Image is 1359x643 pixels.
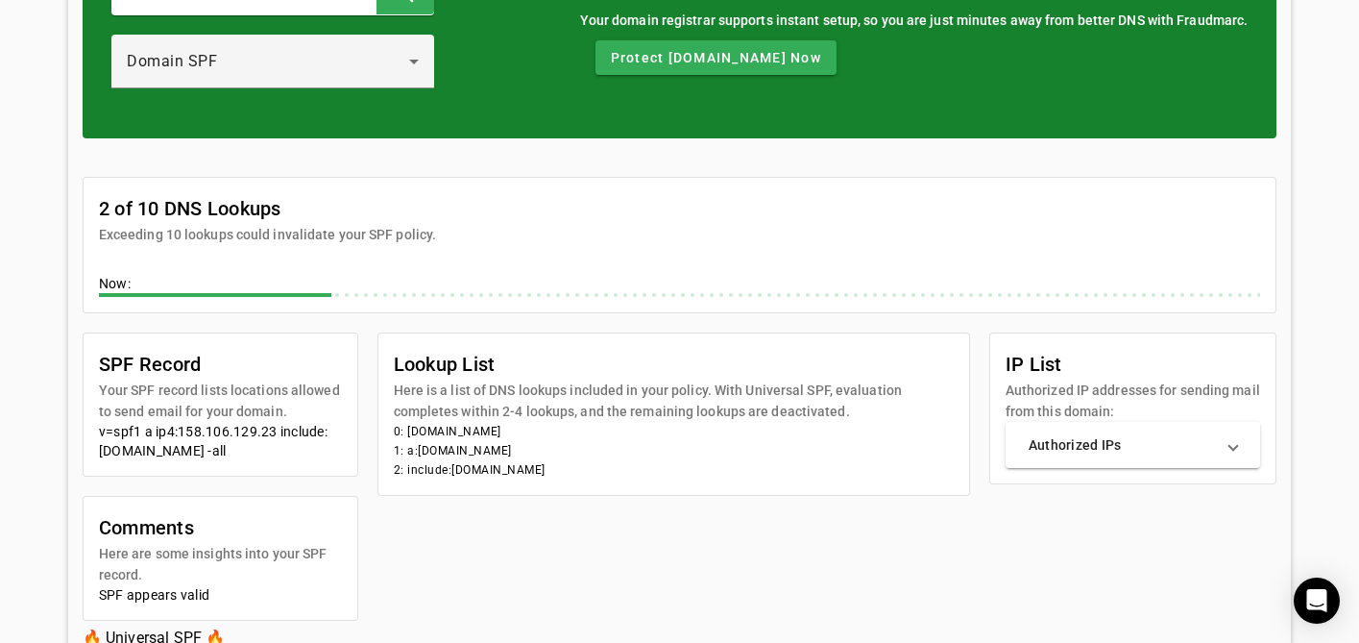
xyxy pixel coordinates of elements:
mat-card-subtitle: Here are some insights into your SPF record. [99,543,342,585]
div: Open Intercom Messenger [1294,578,1340,624]
mat-card-title: SPF Record [99,349,342,380]
mat-expansion-panel-header: Authorized IPs [1006,422,1261,468]
li: 2: include:[DOMAIN_NAME] [394,460,954,480]
mat-card-subtitle: Exceeding 10 lookups could invalidate your SPF policy. [99,224,436,245]
div: Now: [99,274,1261,297]
li: 1: a:[DOMAIN_NAME] [394,441,954,460]
mat-card-subtitle: Here is a list of DNS lookups included in your policy. With Universal SPF, evaluation completes w... [394,380,954,422]
span: Protect [DOMAIN_NAME] Now [611,48,821,67]
mat-card-title: IP List [1006,349,1261,380]
div: Your domain registrar supports instant setup, so you are just minutes away from better DNS with F... [580,10,1249,31]
mat-card-subtitle: Your SPF record lists locations allowed to send email for your domain. [99,380,342,422]
div: SPF appears valid [99,585,342,605]
div: v=spf1 a ip4:158.106.129.23 include:[DOMAIN_NAME] -all [99,422,342,460]
mat-card-title: Comments [99,512,342,543]
span: Domain SPF [127,52,217,70]
mat-card-title: 2 of 10 DNS Lookups [99,193,436,224]
li: 0: [DOMAIN_NAME] [394,422,954,441]
button: Protect [DOMAIN_NAME] Now [595,40,837,75]
mat-panel-title: Authorized IPs [1029,435,1215,455]
mat-card-title: Lookup List [394,349,954,380]
mat-card-subtitle: Authorized IP addresses for sending mail from this domain: [1006,380,1261,422]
